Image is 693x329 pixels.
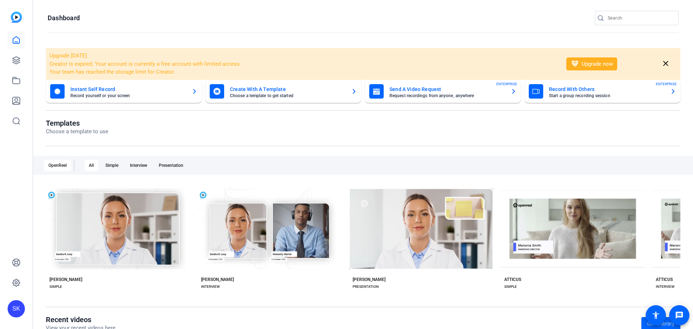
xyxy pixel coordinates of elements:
[201,284,220,290] div: INTERVIEW
[661,59,670,68] mat-icon: close
[656,277,673,282] div: ATTICUS
[46,127,108,136] p: Choose a template to use
[549,85,664,94] mat-card-title: Record With Others
[44,160,71,171] div: OpenReel
[608,14,673,22] input: Search
[46,80,202,103] button: Instant Self RecordRecord yourself or your screen
[389,85,505,94] mat-card-title: Send A Video Request
[101,160,123,171] div: Simple
[70,94,186,98] mat-card-subtitle: Record yourself or your screen
[389,94,505,98] mat-card-subtitle: Request recordings from anyone, anywhere
[8,300,25,317] div: SK
[675,311,684,320] mat-icon: message
[49,277,82,282] div: [PERSON_NAME]
[154,160,188,171] div: Presentation
[84,160,98,171] div: All
[49,60,557,68] li: Creator is expired. Your account is currently a free account with limited access.
[46,119,108,127] h1: Templates
[656,284,675,290] div: INTERVIEW
[524,80,680,103] button: Record With OthersStart a group recording sessionENTERPRISE
[353,277,385,282] div: [PERSON_NAME]
[126,160,152,171] div: Interview
[571,60,579,68] mat-icon: diamond
[48,14,80,22] h1: Dashboard
[11,12,22,23] img: blue-gradient.svg
[656,81,677,87] span: ENTERPRISE
[230,85,345,94] mat-card-title: Create With A Template
[49,284,62,290] div: SIMPLE
[504,277,521,282] div: ATTICUS
[496,81,517,87] span: ENTERPRISE
[365,80,521,103] button: Send A Video RequestRequest recordings from anyone, anywhereENTERPRISE
[46,315,115,324] h1: Recent videos
[549,94,664,98] mat-card-subtitle: Start a group recording session
[205,80,361,103] button: Create With A TemplateChoose a template to get started
[353,284,379,290] div: PRESENTATION
[230,94,345,98] mat-card-subtitle: Choose a template to get started
[70,85,186,94] mat-card-title: Instant Self Record
[49,52,87,59] span: Upgrade [DATE]
[651,311,660,320] mat-icon: accessibility
[49,68,557,76] li: Your team has reached the storage limit for Creator.
[566,57,617,70] button: Upgrade now
[201,277,234,282] div: [PERSON_NAME]
[504,284,517,290] div: SIMPLE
